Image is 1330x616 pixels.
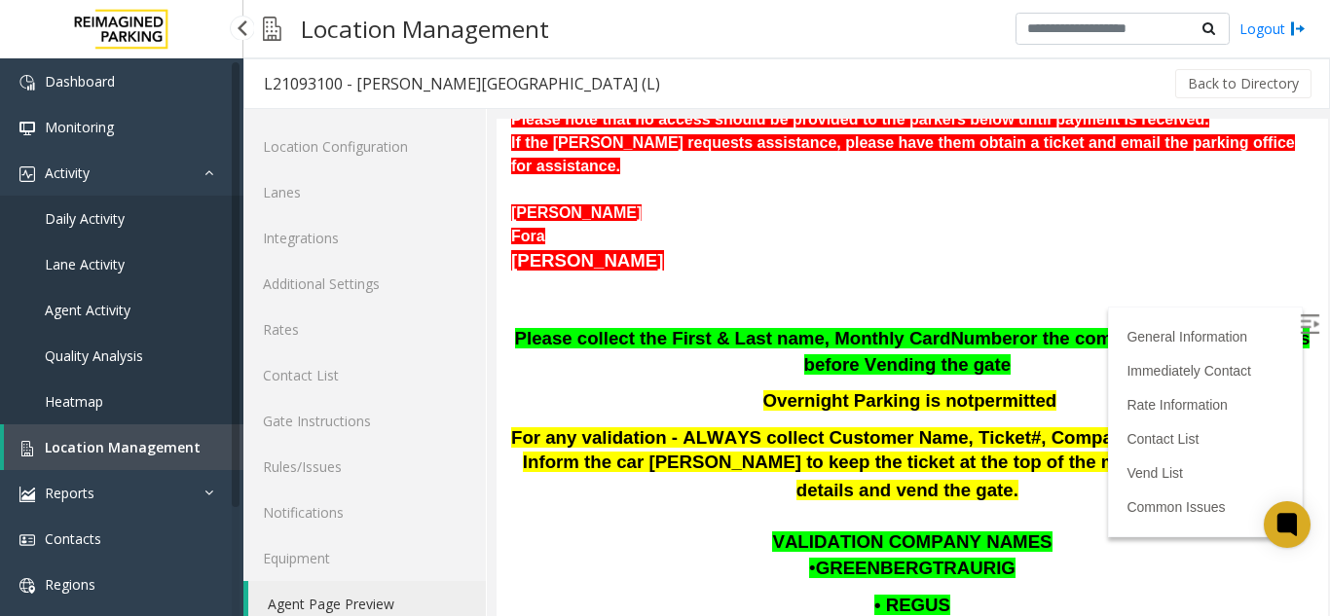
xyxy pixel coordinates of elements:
[630,312,702,328] a: Contact List
[243,444,486,489] a: Rules/Issues
[45,209,125,228] span: Daily Activity
[454,209,523,230] span: Number
[45,72,115,91] span: Dashboard
[4,424,243,470] a: Location Management
[45,346,143,365] span: Quality Analysis
[291,5,559,53] h3: Location Management
[18,209,455,230] span: Please collect the First & Last name, Monthly Card
[19,121,35,136] img: 'icon'
[319,439,519,459] span: GREENBERGTRAURIG
[263,5,281,53] img: pageIcon
[19,75,35,91] img: 'icon'
[45,529,101,548] span: Contacts
[243,535,486,581] a: Equipment
[19,532,35,548] img: 'icon'
[630,380,728,396] a: Common Issues
[1239,18,1306,39] a: Logout
[45,118,114,136] span: Monitoring
[15,131,167,152] span: [PERSON_NAME]
[15,109,49,126] font: Fora
[26,333,805,381] span: Inform the car [PERSON_NAME] to keep the ticket at the top of the machine. Then take the details ...
[267,272,478,292] span: Overnight Parking is not
[243,352,486,398] a: Contact List
[15,86,145,102] font: [PERSON_NAME]
[19,578,35,594] img: 'icon'
[243,489,486,535] a: Notifications
[45,301,130,319] span: Agent Activity
[243,124,486,169] a: Location Configuration
[19,487,35,502] img: 'icon'
[45,484,94,502] span: Reports
[45,255,125,273] span: Lane Activity
[243,215,486,261] a: Integrations
[19,166,35,182] img: 'icon'
[630,210,751,226] a: General Information
[630,346,686,362] a: Vend List
[313,439,319,459] span: •
[45,392,103,411] span: Heatmap
[630,244,755,260] a: Immediately Contact
[1175,69,1312,98] button: Back to Directory
[45,438,201,456] span: Location Management
[1290,18,1306,39] img: logout
[19,441,35,456] img: 'icon'
[243,398,486,444] a: Gate Instructions
[276,413,555,433] span: VALIDATION COMPANY NAMES
[243,261,486,307] a: Additional Settings
[308,209,814,256] span: or the company the person works before Vending the gate
[45,575,95,594] span: Regions
[15,16,798,55] b: If the [PERSON_NAME] requests assistance, please have them obtain a ticket and email the parking ...
[803,196,823,215] img: Open/Close Sidebar Menu
[477,272,560,292] span: permitted
[630,278,731,294] a: Rate Information
[334,512,498,532] span: • [PERSON_NAME]
[45,163,90,182] span: Activity
[15,308,702,329] span: For any validation - ALWAYS collect Customer Name, Ticket#, Company Visited
[243,169,486,215] a: Lanes
[243,307,486,352] a: Rates
[378,476,454,496] span: • REGUS
[264,71,660,96] div: L21093100 - [PERSON_NAME][GEOGRAPHIC_DATA] (L)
